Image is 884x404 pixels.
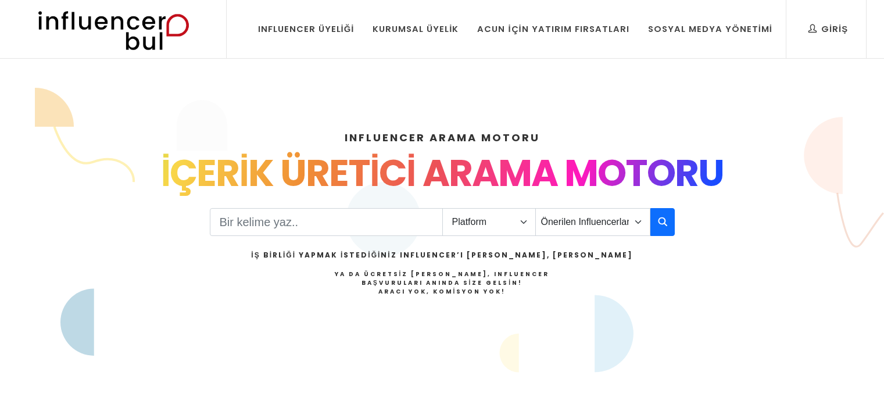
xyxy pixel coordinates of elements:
div: İÇERİK ÜRETİCİ ARAMA MOTORU [66,145,819,201]
h4: INFLUENCER ARAMA MOTORU [66,130,819,145]
div: Influencer Üyeliği [258,23,355,35]
div: Kurumsal Üyelik [373,23,459,35]
div: Sosyal Medya Yönetimi [648,23,772,35]
div: Acun İçin Yatırım Fırsatları [477,23,629,35]
div: Giriş [808,23,848,35]
input: Search [210,208,443,236]
h4: Ya da Ücretsiz [PERSON_NAME], Influencer Başvuruları Anında Size Gelsin! [251,270,632,296]
h2: İş Birliği Yapmak İstediğiniz Influencer’ı [PERSON_NAME], [PERSON_NAME] [251,250,632,260]
strong: Aracı Yok, Komisyon Yok! [378,287,506,296]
